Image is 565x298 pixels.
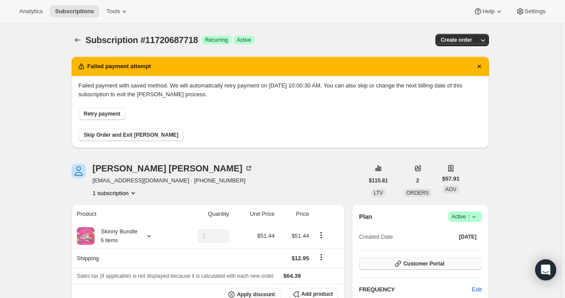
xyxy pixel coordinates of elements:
[72,34,84,46] button: Subscriptions
[525,8,546,15] span: Settings
[406,190,429,196] span: ORDERS
[237,36,251,44] span: Active
[72,164,86,178] span: Samantha Hendrix
[101,5,134,18] button: Tools
[292,233,309,239] span: $51.44
[452,212,478,221] span: Active
[77,227,94,245] img: product img
[359,212,372,221] h2: Plan
[314,252,328,262] button: Shipping actions
[442,174,460,183] span: $57.91
[314,230,328,240] button: Product actions
[257,233,275,239] span: $51.44
[277,204,311,224] th: Price
[301,291,333,298] span: Add product
[292,255,309,262] span: $12.95
[232,204,277,224] th: Unit Price
[416,177,419,184] span: 2
[459,233,477,240] span: [DATE]
[283,273,301,279] span: $64.39
[411,174,424,187] button: 2
[467,283,487,297] button: Edit
[359,285,472,294] h2: FREQUENCY
[175,204,232,224] th: Quantity
[86,35,198,45] span: Subscription #11720687718
[359,233,393,241] span: Created Date
[482,8,494,15] span: Help
[72,248,175,268] th: Shipping
[374,190,383,196] span: LTV
[205,36,228,44] span: Recurring
[468,213,469,220] span: |
[101,237,118,243] small: 6 items
[19,8,43,15] span: Analytics
[94,227,138,245] div: Skinny Bundle
[55,8,94,15] span: Subscriptions
[468,5,508,18] button: Help
[79,81,482,99] p: Failed payment with saved method. We will automatically retry payment on [DATE] 10:00:30 AM. You ...
[369,177,388,184] span: $115.81
[14,5,48,18] button: Analytics
[79,108,126,120] button: Retry payment
[473,60,485,73] button: Dismiss notification
[106,8,120,15] span: Tools
[445,186,456,193] span: AOV
[403,260,444,267] span: Customer Portal
[472,285,482,294] span: Edit
[535,259,556,280] div: Open Intercom Messenger
[237,291,275,298] span: Apply discount
[84,110,120,117] span: Retry payment
[441,36,472,44] span: Create order
[454,231,482,243] button: [DATE]
[72,204,175,224] th: Product
[87,62,151,71] h2: Failed payment attempt
[79,129,184,141] button: Skip Order and Exit [PERSON_NAME]
[50,5,99,18] button: Subscriptions
[93,164,253,173] div: [PERSON_NAME] [PERSON_NAME]
[93,176,253,185] span: [EMAIL_ADDRESS][DOMAIN_NAME] · [PHONE_NUMBER]
[359,258,482,270] button: Customer Portal
[364,174,393,187] button: $115.81
[84,131,178,138] span: Skip Order and Exit [PERSON_NAME]
[93,189,138,197] button: Product actions
[77,273,275,279] span: Sales tax (if applicable) is not displayed because it is calculated with each new order.
[511,5,551,18] button: Settings
[435,34,477,46] button: Create order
